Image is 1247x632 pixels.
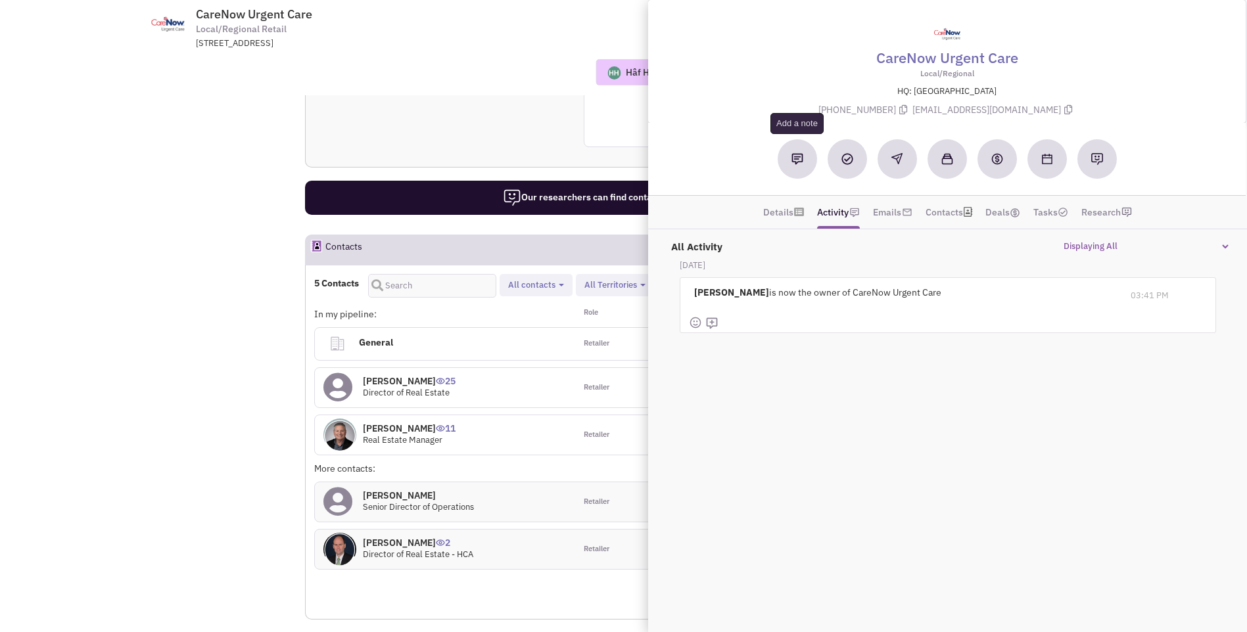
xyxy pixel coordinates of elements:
[584,382,609,393] span: Retailer
[329,335,346,352] img: clarity_building-linegeneral.png
[928,139,967,179] button: Add to a collection
[818,104,912,116] span: [PHONE_NUMBER]
[689,278,1120,307] div: is now the owner of CareNow Urgent Care
[354,328,553,357] h4: General
[680,260,705,271] b: [DATE]
[663,85,1231,98] p: HQ: [GEOGRAPHIC_DATA]
[436,527,450,549] span: 2
[941,153,953,165] img: Add to a collection
[705,317,718,330] img: mdi_comment-add-outline.png
[363,549,473,560] span: Director of Real Estate - HCA
[891,153,903,164] img: Reachout
[689,316,702,329] img: face-smile.png
[363,501,474,512] span: Senior Director of Operations
[665,233,722,254] label: All Activity
[436,425,445,432] img: icon-UserInteraction.png
[323,418,356,451] img: OEev96BGQkuSpx9dYLVo_A.png
[314,307,575,321] div: In my pipeline:
[912,104,1075,116] span: [EMAIL_ADDRESS][DOMAIN_NAME]
[791,153,803,165] img: Add a note
[196,22,287,36] span: Local/Regional Retail
[363,375,456,387] h4: [PERSON_NAME]
[584,279,637,290] span: All Territories
[626,66,674,79] div: Hâf Higgott
[1033,202,1068,222] a: Tasks
[985,202,1020,222] a: Deals
[196,37,539,50] div: [STREET_ADDRESS]
[363,422,456,434] h4: [PERSON_NAME]
[363,434,442,445] span: Real Estate Manager
[1131,290,1169,301] span: 03:41 PM
[663,68,1231,79] p: Local/Regional
[1010,208,1020,218] img: icon-dealamount.png
[436,413,456,434] span: 11
[325,235,362,264] h2: Contacts
[196,7,312,22] span: CareNow Urgent Care
[849,207,860,217] img: icon-note.png
[694,286,769,298] b: [PERSON_NAME]
[314,277,359,289] h4: 5 Contacts
[584,497,609,507] span: Retailer
[580,279,649,292] button: All Territories
[1042,154,1052,164] img: Schedule a Meeting
[584,430,609,440] span: Retailer
[876,47,1018,68] a: CareNow Urgent Care
[763,202,793,222] a: Details
[323,533,356,566] img: ciG-h3G7zEG64C5GpxizUw.png
[841,153,853,165] img: Add a Task
[363,489,474,501] h4: [PERSON_NAME]
[1091,152,1104,166] img: Request research
[1058,207,1068,217] img: TaskCount.png
[902,207,912,217] img: icon-email-active-16.png
[770,113,824,134] div: Add a note
[368,274,496,298] input: Search
[503,191,810,203] span: Our researchers can find contacts and site submission requirements
[314,462,575,475] div: More contacts:
[436,539,445,546] img: icon-UserInteraction.png
[1121,207,1132,217] img: research-icon.png
[503,189,521,207] img: icon-researcher-20.png
[991,152,1004,166] img: Create a deal
[363,537,473,549] h4: [PERSON_NAME]
[584,544,609,554] span: Retailer
[436,378,445,384] img: icon-UserInteraction.png
[504,279,568,292] button: All contacts
[584,338,609,349] span: Retailer
[873,202,901,222] a: Emails
[926,202,963,222] a: Contacts
[575,307,705,321] div: Role
[1081,202,1121,222] a: Research
[436,365,456,387] span: 25
[508,279,555,290] span: All contacts
[363,387,450,398] span: Director of Real Estate
[817,202,849,222] a: Activity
